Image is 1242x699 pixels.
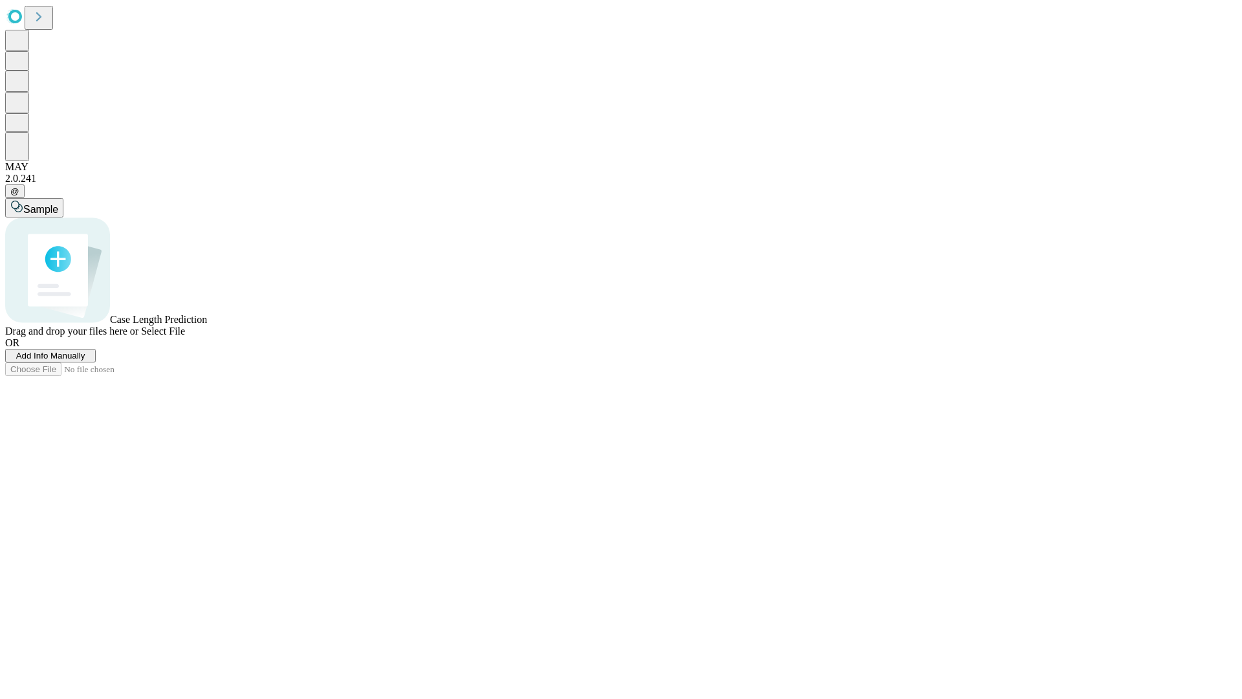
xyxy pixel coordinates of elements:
button: Add Info Manually [5,349,96,362]
span: Add Info Manually [16,351,85,361]
span: Case Length Prediction [110,314,207,325]
span: Drag and drop your files here or [5,326,138,337]
div: MAY [5,161,1237,173]
span: @ [10,186,19,196]
span: OR [5,337,19,348]
button: @ [5,184,25,198]
button: Sample [5,198,63,217]
div: 2.0.241 [5,173,1237,184]
span: Sample [23,204,58,215]
span: Select File [141,326,185,337]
